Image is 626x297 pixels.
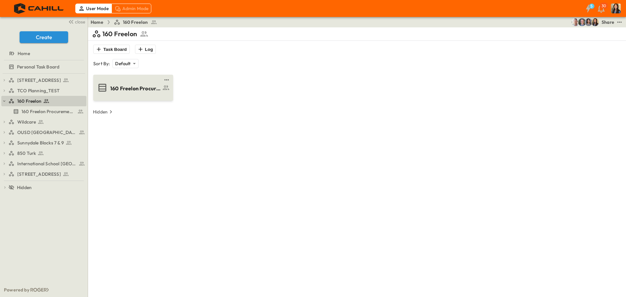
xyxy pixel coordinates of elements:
[110,85,161,92] span: 160 Freelon Procurement Log
[582,3,595,14] button: 5
[17,87,60,94] span: TCO Planning_TEST
[8,149,85,158] a: 850 Turk
[1,107,85,116] a: 160 Freelon Procurement Log
[1,62,85,71] a: Personal Task Board
[572,18,579,26] img: Mickie Parrish (mparrish@cahill-sf.com)
[1,85,86,96] div: TCO Planning_TESTtest
[22,108,75,115] span: 160 Freelon Procurement Log
[602,3,606,8] p: 30
[1,62,86,72] div: Personal Task Boardtest
[8,86,85,95] a: TCO Planning_TEST
[17,77,61,83] span: [STREET_ADDRESS]
[123,19,148,25] span: 160 Freelon
[1,127,86,138] div: OUSD [GEOGRAPHIC_DATA]test
[578,18,586,26] img: Jared Salin (jsalin@cahill-sf.com)
[114,19,157,25] a: 160 Freelon
[591,18,599,26] img: Kim Bowen (kbowen@cahill-sf.com)
[590,4,593,9] h6: 5
[112,59,138,68] div: Default
[66,17,86,26] button: close
[8,2,71,15] img: 4f72bfc4efa7236828875bac24094a5ddb05241e32d018417354e964050affa1.png
[17,129,77,136] span: OUSD [GEOGRAPHIC_DATA]
[115,60,130,67] p: Default
[616,18,623,26] button: test
[17,171,61,177] span: [STREET_ADDRESS]
[163,76,171,84] button: test
[75,4,112,13] div: User Mode
[8,117,85,126] a: Wildcare
[602,19,614,25] div: Share
[75,19,85,25] span: close
[18,50,30,57] span: Home
[17,150,36,156] span: 850 Turk
[8,170,85,179] a: [STREET_ADDRESS]
[1,158,86,169] div: International School San Franciscotest
[8,76,85,85] a: [STREET_ADDRESS]
[17,98,41,104] span: 160 Freelon
[1,169,86,179] div: [STREET_ADDRESS]test
[1,75,86,85] div: [STREET_ADDRESS]test
[1,49,85,58] a: Home
[8,138,85,147] a: Sunnydale Blocks 7 & 9
[95,82,171,93] a: 160 Freelon Procurement Log
[17,119,36,125] span: Wildcare
[93,45,130,54] button: Task Board
[91,19,161,25] nav: breadcrumbs
[1,106,86,117] div: 160 Freelon Procurement Logtest
[102,29,137,38] p: 160 Freelon
[90,107,117,116] button: Hidden
[1,148,86,158] div: 850 Turktest
[91,19,103,25] a: Home
[1,138,86,148] div: Sunnydale Blocks 7 & 9test
[8,97,85,106] a: 160 Freelon
[8,128,85,137] a: OUSD [GEOGRAPHIC_DATA]
[17,160,77,167] span: International School San Francisco
[1,117,86,127] div: Wildcaretest
[611,4,621,13] img: Profile Picture
[93,60,110,67] p: Sort By:
[20,31,68,43] button: Create
[17,140,64,146] span: Sunnydale Blocks 7 & 9
[135,45,156,54] button: Log
[1,96,86,106] div: 160 Freelontest
[17,184,32,191] span: Hidden
[93,109,108,115] p: Hidden
[17,64,59,70] span: Personal Task Board
[8,159,85,168] a: International School San Francisco
[112,4,152,13] div: Admin Mode
[585,18,592,26] img: Fabiola Canchola (fcanchola@cahill-sf.com)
